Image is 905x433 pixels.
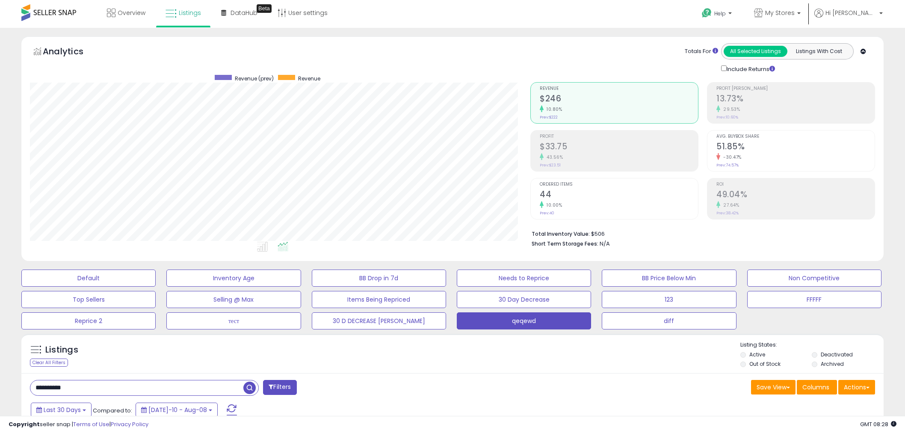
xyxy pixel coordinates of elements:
[9,420,40,428] strong: Copyright
[532,230,590,237] b: Total Inventory Value:
[814,9,883,28] a: Hi [PERSON_NAME]
[166,291,301,308] button: Selling @ Max
[31,403,92,417] button: Last 30 Days
[720,154,742,160] small: -30.47%
[747,291,881,308] button: FFFFF
[716,94,875,105] h2: 13.73%
[21,312,156,329] button: Reprice 2
[821,360,844,368] label: Archived
[749,360,781,368] label: Out of Stock
[312,270,446,287] button: BB Drop in 7d
[532,240,598,247] b: Short Term Storage Fees:
[235,75,274,82] span: Revenue (prev)
[179,9,201,17] span: Listings
[602,312,736,329] button: diff
[540,142,698,153] h2: $33.75
[714,10,726,17] span: Help
[787,46,851,57] button: Listings With Cost
[540,182,698,187] span: Ordered Items
[544,154,563,160] small: 43.56%
[540,163,561,168] small: Prev: $23.51
[43,45,100,59] h5: Analytics
[685,47,718,56] div: Totals For
[716,211,739,216] small: Prev: 38.42%
[45,344,78,356] h5: Listings
[838,380,875,394] button: Actions
[751,380,796,394] button: Save View
[136,403,218,417] button: [DATE]-10 - Aug-08
[73,420,109,428] a: Terms of Use
[312,291,446,308] button: Items Being Repriced
[765,9,795,17] span: My Stores
[540,86,698,91] span: Revenue
[9,421,148,429] div: seller snap | |
[720,202,739,208] small: 27.64%
[166,270,301,287] button: Inventory Age
[716,134,875,139] span: Avg. Buybox Share
[821,351,853,358] label: Deactivated
[724,46,787,57] button: All Selected Listings
[298,75,320,82] span: Revenue
[457,270,591,287] button: Needs to Reprice
[716,86,875,91] span: Profit [PERSON_NAME]
[263,380,296,395] button: Filters
[21,270,156,287] button: Default
[715,64,785,74] div: Include Returns
[600,240,610,248] span: N/A
[93,406,132,415] span: Compared to:
[802,383,829,391] span: Columns
[716,182,875,187] span: ROI
[701,8,712,18] i: Get Help
[749,351,765,358] label: Active
[695,1,740,28] a: Help
[30,359,68,367] div: Clear All Filters
[540,211,554,216] small: Prev: 40
[457,312,591,329] button: qeqewd
[540,115,558,120] small: Prev: $222
[166,312,301,329] button: тест
[118,9,145,17] span: Overview
[21,291,156,308] button: Top Sellers
[457,291,591,308] button: 30 Day Decrease
[257,4,272,13] div: Tooltip anchor
[544,202,562,208] small: 10.00%
[111,420,148,428] a: Privacy Policy
[720,106,740,113] small: 29.53%
[312,312,446,329] button: 30 D DECREASE [PERSON_NAME]
[540,94,698,105] h2: $246
[716,142,875,153] h2: 51.85%
[825,9,877,17] span: Hi [PERSON_NAME]
[231,9,257,17] span: DataHub
[540,190,698,201] h2: 44
[740,341,884,349] p: Listing States:
[44,406,81,414] span: Last 30 Days
[532,228,869,238] li: $506
[602,291,736,308] button: 123
[716,163,739,168] small: Prev: 74.57%
[860,420,896,428] span: 2025-09-8 08:28 GMT
[797,380,837,394] button: Columns
[540,134,698,139] span: Profit
[747,270,881,287] button: Non Competitive
[716,115,738,120] small: Prev: 10.60%
[544,106,562,113] small: 10.80%
[602,270,736,287] button: BB Price Below Min
[148,406,207,414] span: [DATE]-10 - Aug-08
[716,190,875,201] h2: 49.04%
